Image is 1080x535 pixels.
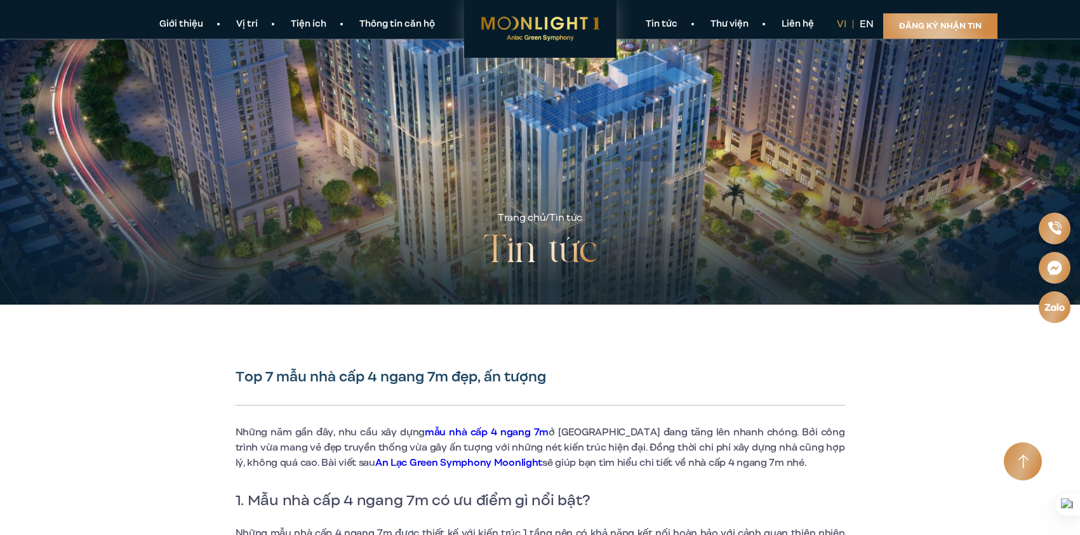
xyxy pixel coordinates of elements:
[236,368,845,386] h1: Top 7 mẫu nhà cấp 4 ngang 7m đẹp, ấn tượng
[498,211,545,225] a: Trang chủ
[1048,221,1061,235] img: Phone icon
[837,17,846,31] a: vi
[1044,303,1065,311] img: Zalo icon
[549,211,582,225] span: Tin tức
[220,18,274,31] a: Vị trí
[629,18,694,31] a: Tin tức
[483,226,597,277] h2: Tin tức
[1018,454,1029,469] img: Arrow icon
[236,425,425,439] span: Những năm gần đây, nhu cầu xây dựng
[425,425,549,439] a: mẫu nhà cấp 4 ngang 7m
[765,18,830,31] a: Liên hệ
[274,18,343,31] a: Tiện ích
[236,489,591,511] span: 1. Mẫu nhà cấp 4 ngang 7m có ưu điểm gì nổi bật?
[883,13,997,39] a: Đăng ký nhận tin
[375,456,542,470] a: An Lạc Green Symphony Moonlight
[143,18,220,31] a: Giới thiệu
[694,18,765,31] a: Thư viện
[343,18,451,31] a: Thông tin căn hộ
[1047,260,1062,275] img: Messenger icon
[498,211,582,226] div: /
[860,17,874,31] a: en
[236,425,845,470] span: ở [GEOGRAPHIC_DATA] đang tăng lên nhanh chóng. Bởi công trình vừa mang vẻ đẹp truyền thống vừa gâ...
